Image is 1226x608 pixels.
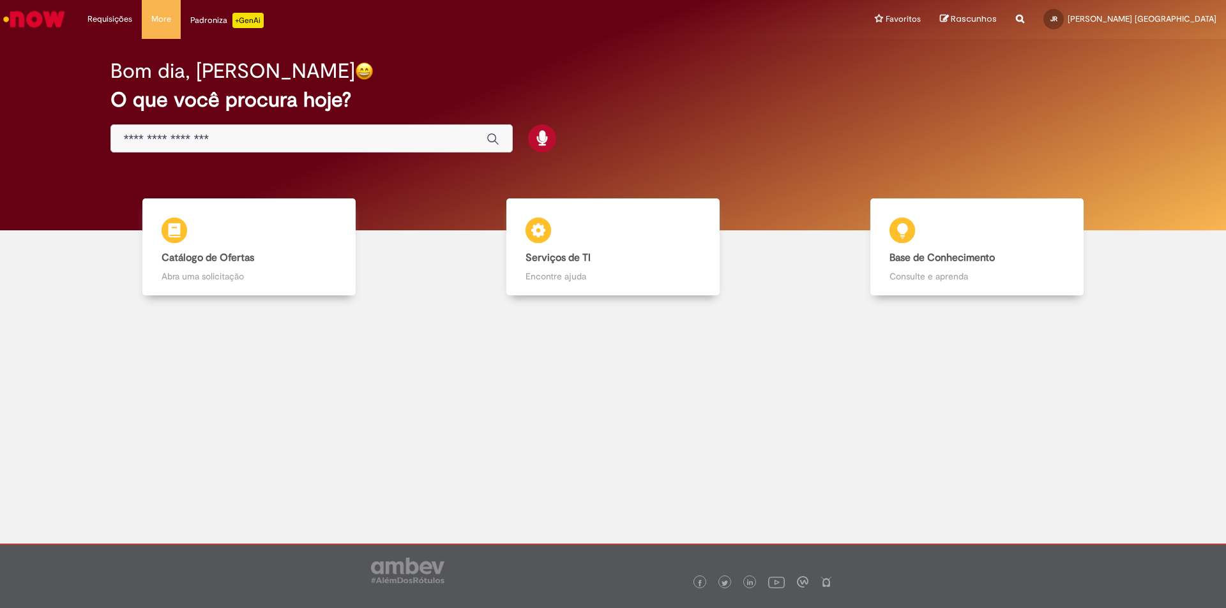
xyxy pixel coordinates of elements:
[431,198,795,296] a: Serviços de TI Encontre ajuda
[110,60,355,82] h2: Bom dia, [PERSON_NAME]
[355,62,374,80] img: happy-face.png
[951,13,997,25] span: Rascunhos
[232,13,264,28] p: +GenAi
[797,576,808,588] img: logo_footer_workplace.png
[526,251,591,264] b: Serviços de TI
[940,13,997,26] a: Rascunhos
[795,198,1159,296] a: Base de Conhecimento Consulte e aprenda
[151,13,171,26] span: More
[110,89,1116,111] h2: O que você procura hoje?
[889,270,1064,283] p: Consulte e aprenda
[768,574,785,590] img: logo_footer_youtube.png
[697,580,703,586] img: logo_footer_facebook.png
[722,580,728,586] img: logo_footer_twitter.png
[526,270,700,283] p: Encontre ajuda
[162,251,254,264] b: Catálogo de Ofertas
[1,6,67,32] img: ServiceNow
[371,558,444,583] img: logo_footer_ambev_rotulo_gray.png
[87,13,132,26] span: Requisições
[162,270,337,283] p: Abra uma solicitação
[190,13,264,28] div: Padroniza
[821,576,832,588] img: logo_footer_naosei.png
[889,251,995,264] b: Base de Conhecimento
[67,198,431,296] a: Catálogo de Ofertas Abra uma solicitação
[1050,15,1057,23] span: JR
[747,579,753,587] img: logo_footer_linkedin.png
[1068,13,1216,24] span: [PERSON_NAME] [GEOGRAPHIC_DATA]
[886,13,921,26] span: Favoritos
